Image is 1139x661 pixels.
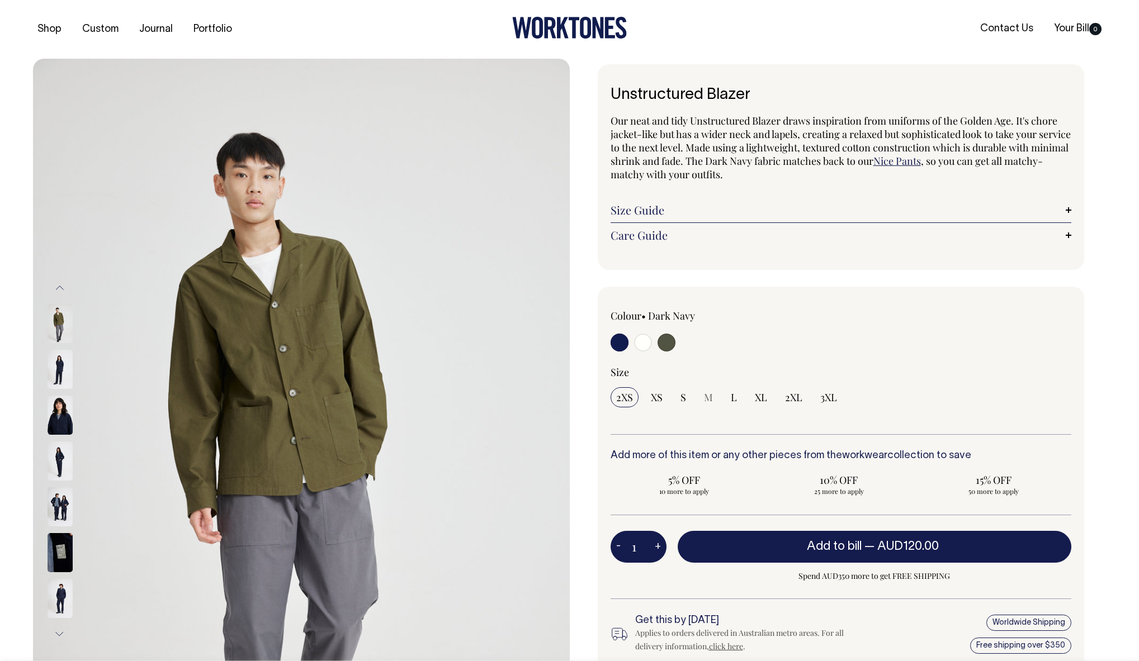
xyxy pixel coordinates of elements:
span: 50 more to apply [925,487,1062,496]
span: 10% OFF [771,473,908,487]
input: 2XL [779,387,808,407]
span: 15% OFF [925,473,1062,487]
button: - [611,536,626,558]
button: Next [51,621,68,646]
a: Care Guide [611,229,1071,242]
span: 10 more to apply [616,487,753,496]
a: click here [709,641,743,652]
a: workwear [842,451,887,460]
input: XS [645,387,668,407]
a: Contact Us [976,20,1038,38]
span: 2XL [785,391,802,404]
span: XL [755,391,767,404]
a: Size Guide [611,203,1071,217]
span: M [704,391,713,404]
button: Add to bill —AUD120.00 [678,531,1071,562]
span: Spend AUD350 more to get FREE SHIPPING [678,569,1071,583]
button: Previous [51,275,68,301]
input: 3XL [815,387,843,407]
input: 10% OFF 25 more to apply [765,470,913,499]
img: dark-navy [48,533,73,572]
div: Colour [611,309,795,322]
input: 15% OFF 50 more to apply [920,470,1068,499]
label: Dark Navy [648,309,695,322]
button: + [649,536,667,558]
span: L [731,391,737,404]
span: 2XS [616,391,633,404]
span: — [864,541,942,552]
input: XL [749,387,773,407]
input: M [698,387,719,407]
input: S [675,387,692,407]
div: Size [611,365,1071,379]
span: • [641,309,646,322]
img: dark-navy [48,396,73,435]
span: , so you can get all matchy-matchy with your outfits. [611,154,1043,181]
span: 25 more to apply [771,487,908,496]
input: L [725,387,743,407]
a: Journal [135,20,177,39]
span: 3XL [820,391,837,404]
img: dark-navy [48,579,73,618]
a: Portfolio [189,20,237,39]
h6: Add more of this item or any other pieces from the collection to save [611,450,1071,462]
span: 5% OFF [616,473,753,487]
img: dark-navy [48,441,73,481]
img: dark-navy [48,487,73,526]
input: 5% OFF 10 more to apply [611,470,759,499]
h6: Get this by [DATE] [635,615,862,626]
input: 2XS [611,387,639,407]
span: 0 [1089,23,1102,35]
div: Applies to orders delivered in Australian metro areas. For all delivery information, . [635,626,862,653]
a: Your Bill0 [1050,20,1106,38]
a: Nice Pants [873,154,921,168]
span: AUD120.00 [877,541,939,552]
span: XS [651,391,663,404]
img: olive [48,304,73,343]
span: Our neat and tidy Unstructured Blazer draws inspiration from uniforms of the Golden Age. It's cho... [611,114,1071,168]
h1: Unstructured Blazer [611,87,1071,104]
span: Add to bill [807,541,862,552]
img: dark-navy [48,350,73,389]
a: Custom [78,20,123,39]
span: S [680,391,686,404]
a: Shop [33,20,66,39]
